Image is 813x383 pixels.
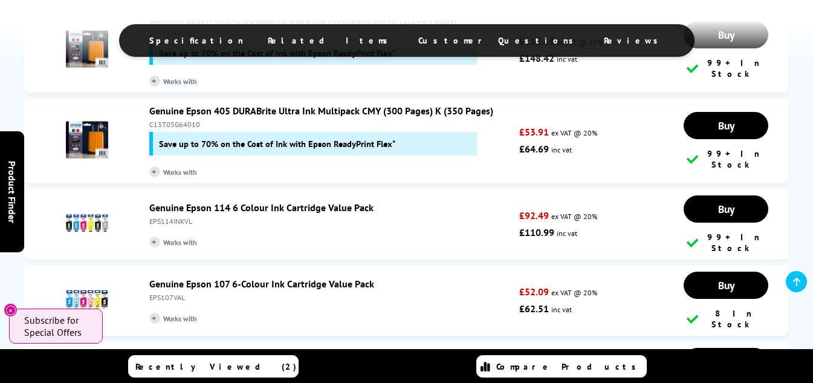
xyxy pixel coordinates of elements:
span: inc vat [551,145,572,154]
img: Genuine Epson 405 DURABrite Ultra Ink Multipack CMY (300 Pages) K (350 Pages) [66,119,108,161]
span: ex VAT @ 20% [551,288,597,297]
button: Close [4,303,18,317]
a: Compare Products [476,355,647,378]
span: Customer Questions [418,35,580,46]
span: Works with [149,76,210,87]
span: Recently Viewed (2) [135,361,297,372]
strong: £92.49 [519,209,549,221]
strong: £53.91 [519,126,549,138]
span: ex VAT @ 20% [551,212,597,221]
span: Buy [718,119,734,133]
div: EPS107VAL [149,293,513,302]
div: C13T05G64010 [149,120,513,129]
span: inc vat [551,305,572,314]
strong: £52.09 [519,286,549,298]
strong: £110.99 [519,226,554,238]
span: Reviews [604,35,664,46]
strong: £62.51 [519,303,549,315]
i: + [149,166,160,177]
div: 8 In Stock [687,308,766,330]
strong: £64.69 [519,143,549,155]
a: Genuine Epson 114 6 Colour Ink Cartridge Value Pack [149,201,374,214]
span: Compare Products [496,361,643,372]
span: Subscribe for Special Offers [24,314,91,338]
div: 99+ In Stock [687,57,766,79]
span: Specification [149,35,244,46]
img: Genuine Epson 107 6-Colour Ink Cartridge Value Pack [66,278,108,321]
span: Related Items [268,35,394,46]
span: Works with [149,237,210,247]
a: Genuine Epson 405 DURABrite Ultra Ink Multipack CMY (300 Pages) K (350 Pages) [149,105,493,117]
span: Buy [718,278,734,292]
span: Buy [718,202,734,216]
span: Works with [149,166,210,177]
i: + [149,76,160,87]
img: Genuine Epson 114 6 Colour Ink Cartridge Value Pack [66,202,108,244]
a: Recently Viewed (2) [128,355,299,378]
a: Genuine Epson 107 6-Colour Ink Cartridge Value Pack [149,278,374,290]
i: + [149,313,160,324]
div: 99+ In Stock [687,148,766,170]
span: inc vat [557,229,577,238]
span: Works with [149,313,210,324]
div: 99+ In Stock [687,232,766,254]
div: EPS114INKVL [149,217,513,226]
span: Save up to 70% on the Cost of Ink with Epson ReadyPrint Flex* [159,138,395,149]
i: + [149,237,160,247]
span: ex VAT @ 20% [551,128,597,137]
span: Product Finder [6,160,18,223]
